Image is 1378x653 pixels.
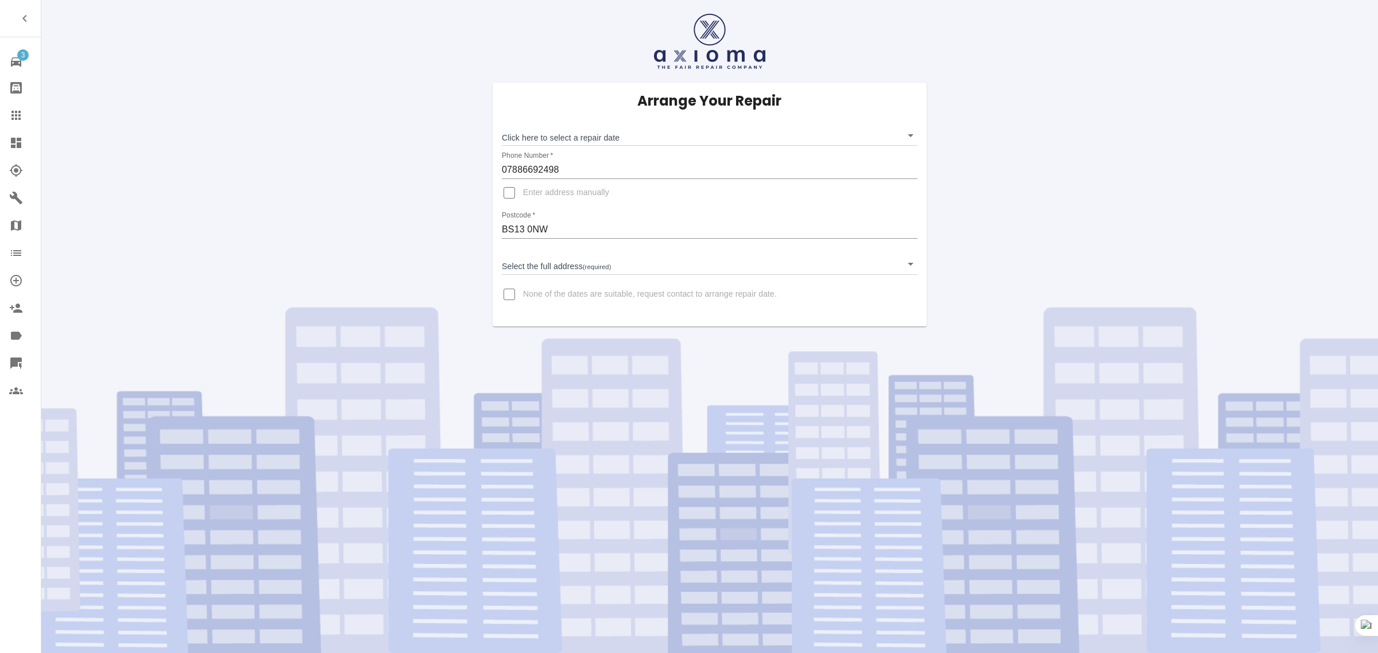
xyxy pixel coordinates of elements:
label: Phone Number [502,151,553,161]
span: 3 [17,49,29,61]
img: axioma [654,14,765,69]
label: Postcode [502,211,535,220]
h5: Arrange Your Repair [637,92,781,110]
span: Enter address manually [523,187,609,199]
span: None of the dates are suitable, request contact to arrange repair date. [523,289,777,300]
